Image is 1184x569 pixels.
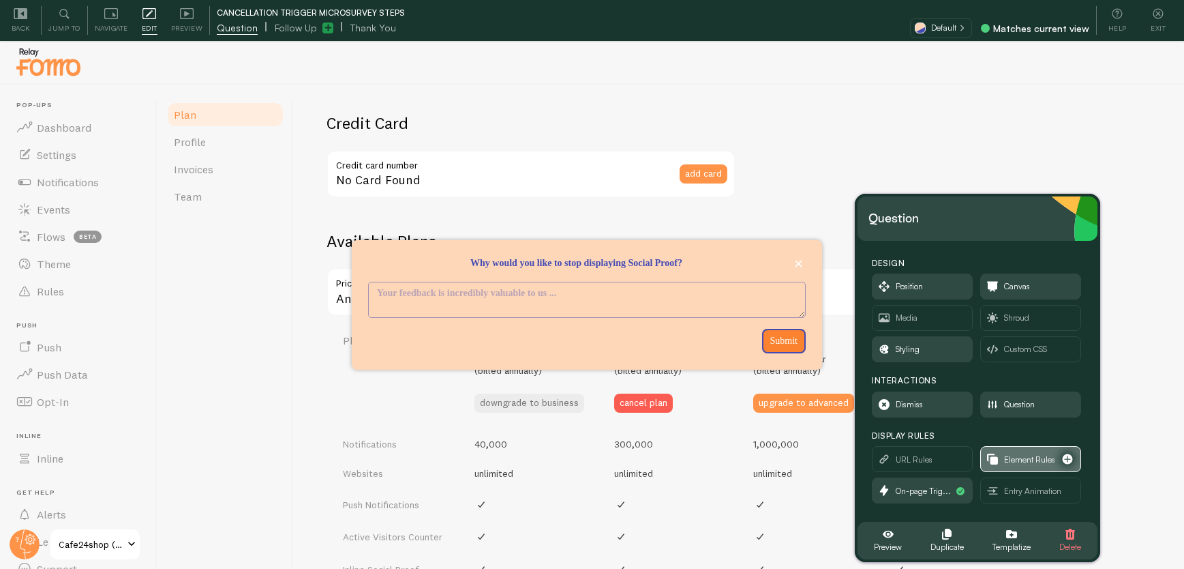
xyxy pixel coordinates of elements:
button: downgrade to business [474,394,584,413]
button: Submit [762,329,806,353]
td: Active Visitors Counter [327,521,466,553]
a: Notifications [8,169,149,196]
a: Theme [8,250,149,278]
span: Pop-ups [16,101,149,110]
span: Cafe24shop (drinkk) [59,536,123,553]
a: Opt-In [8,388,149,415]
td: 40,000 [466,429,606,459]
span: Invoices [174,162,213,176]
a: Cafe24shop (drinkk) [49,528,141,561]
td: 1,000,000 [745,429,885,459]
a: Alerts [8,501,149,528]
span: Flows [37,230,65,244]
td: unlimited [745,458,885,488]
a: Team [166,183,285,210]
span: Inline [37,452,63,465]
span: Settings [37,148,76,162]
span: Push Data [37,368,88,381]
a: Push [8,334,149,361]
a: Dashboard [8,114,149,141]
span: Notifications [37,175,99,189]
button: close, [791,257,806,271]
span: Team [174,190,202,203]
a: Plan [166,101,285,128]
span: Push [16,321,149,330]
span: beta [74,231,102,243]
p: Submit [770,334,798,348]
td: Websites [327,458,466,488]
span: Inline [16,432,149,441]
button: upgrade to advanced [753,394,854,413]
span: Dashboard [37,121,91,134]
td: Notifications [327,429,466,459]
button: cancel plan [614,394,673,413]
span: Get Help [16,488,149,497]
img: fomo-relay-logo-orange.svg [14,44,82,79]
a: Flows beta [8,223,149,250]
td: unlimited [466,458,606,488]
span: Push [37,340,61,354]
td: 300,000 [606,429,746,459]
td: Push Notifications [327,488,466,521]
button: add card [680,164,727,184]
span: Plan [174,108,196,121]
h2: Credit Card [327,113,735,134]
span: Profile [174,135,206,149]
a: Settings [8,141,149,169]
span: Events [37,203,70,216]
span: Alerts [37,508,66,521]
span: Opt-In [37,395,69,409]
p: Why would you like to stop displaying Social Proof? [368,257,806,270]
a: Rules [8,278,149,305]
a: Inline [8,445,149,472]
h2: Available Plans [327,231,1151,252]
h4: Plan [343,334,458,348]
td: unlimited [606,458,746,488]
span: add card [685,169,722,178]
label: Credit card number [327,150,735,173]
a: Events [8,196,149,223]
a: Push Data [8,361,149,388]
div: Annual Pricing [327,268,1024,318]
a: Profile [166,128,285,156]
span: Rules [37,284,64,298]
a: Invoices [166,156,285,183]
div: Why would you like to stop displaying Social Proof? [352,240,822,370]
span: Theme [37,257,71,271]
textarea: <p>Why would you like to stop displaying Social Proof? </p> [369,282,805,317]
